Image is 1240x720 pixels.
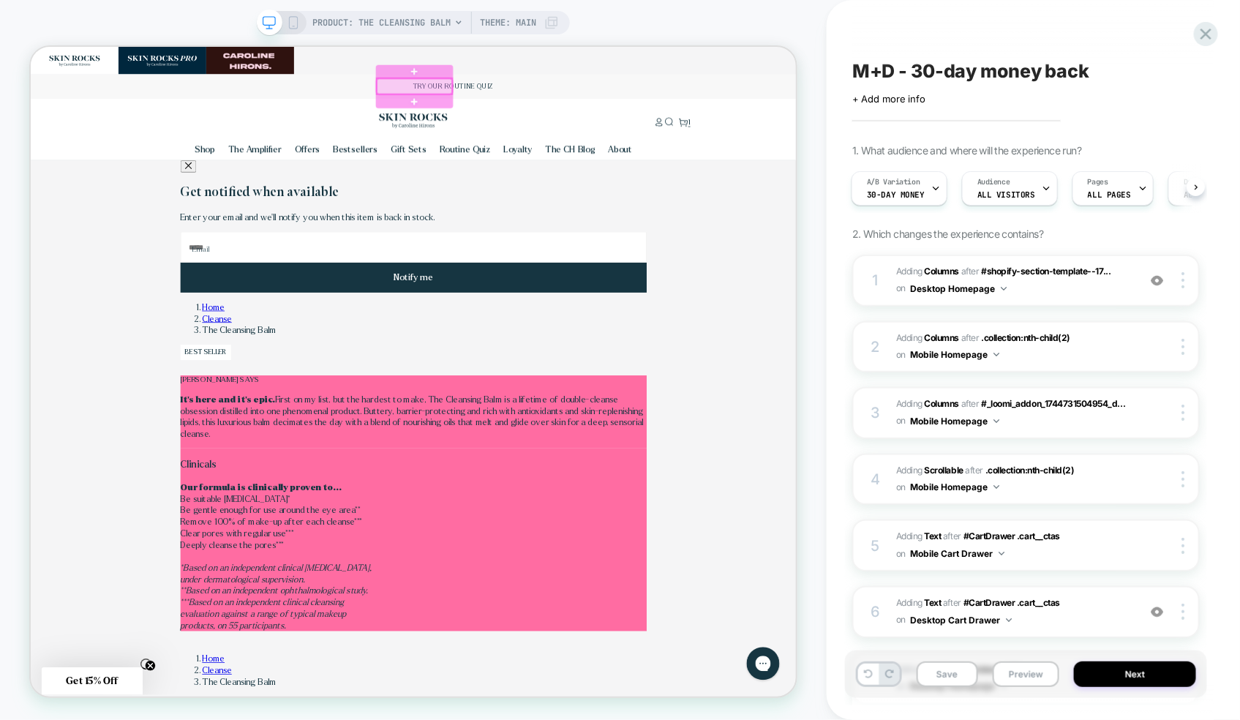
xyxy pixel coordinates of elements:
span: Bestsellers [403,131,462,143]
b: Scrollable [925,465,963,476]
b: Text [925,530,942,541]
span: AFTER [961,332,980,343]
a: Offers [352,131,386,151]
button: Mobile Homepage [910,345,999,364]
a: The CH Blog [686,131,753,151]
div: 6 [868,599,883,625]
span: Adding [896,332,959,343]
span: 2. Which changes the experience contains? [852,228,1043,240]
span: Adding [896,266,959,277]
span: ALL PAGES [1088,190,1131,200]
img: crossed eye [1151,606,1163,618]
a: The Amplifier [263,131,334,151]
button: Mobile Cart Drawer [910,544,1004,563]
p: Clinicals [200,549,463,566]
span: Shop [219,131,246,143]
span: #shopify-section-template--17... [982,266,1111,277]
p: [PERSON_NAME] SAYS [200,438,822,451]
img: down arrow [993,353,999,356]
div: 1 [868,267,883,293]
span: Gift Sets [480,131,527,143]
span: Loyalty [631,131,669,143]
span: Routine Quiz [545,131,613,143]
span: 30-day money [867,190,925,200]
strong: It’s here and it’s epic. [200,464,326,476]
span: AFTER [961,398,980,409]
div: Back in stock notification [200,151,822,328]
div: 3 [868,400,883,426]
span: Devices [1184,177,1212,187]
img: down arrow [993,485,999,489]
img: close [1181,339,1184,355]
span: #_loomi_addon_1744731504954_d... [982,398,1126,409]
div: 5 [868,533,883,559]
img: down arrow [1001,287,1007,290]
span: + Add more info [852,93,925,105]
p: First on my list, but the hardest to make, The Cleansing Balm is a lifetime of double-cleanse obs... [200,462,822,524]
span: on [896,479,906,495]
img: close [1181,272,1184,288]
button: Gorgias live chat [7,5,51,49]
span: Adding [896,530,942,541]
img: Logo_02642af9-4f2b-4c40-9442-de076468e3ea.png [245,1,340,35]
nav: Breadcrumb navigation [200,340,822,386]
button: Close [200,151,221,168]
span: on [896,546,906,562]
button: Desktop Homepage [910,280,1007,298]
button: Preview [993,661,1059,687]
span: on [896,612,906,628]
span: All Visitors [977,190,1035,200]
span: M+D - 30-day money back [852,60,1089,82]
a: Home [229,341,259,353]
button: Mobile Homepage [910,412,999,430]
span: About [770,131,802,143]
span: .collection:nth-child(2) [982,332,1071,343]
div: 4 [868,466,883,492]
span: #CartDrawer .cart__ctas [963,597,1060,608]
b: Columns [925,398,960,409]
p: TRY OUR ROUTINE QUIZ [510,42,617,65]
div: 3 of 3 [181,37,947,70]
a: Skin Rocks [459,70,562,131]
span: The Amplifier [263,131,334,143]
img: down arrow [1006,618,1012,622]
span: Best Seller [200,397,267,418]
span: on [896,280,906,296]
span: Pages [1088,177,1108,187]
img: sr-pro-desktop.svg [128,10,223,27]
summary: About [770,131,802,151]
a: Cleanse [229,356,268,369]
img: sr-desktop.svg [11,10,106,27]
span: AFTER [943,597,961,608]
div: Announcement [181,37,947,70]
span: Adding [896,597,942,608]
span: AFTER [966,465,984,476]
button: Mobile Homepage [910,478,999,496]
a: Bestsellers [403,131,462,151]
button: Desktop Cart Drawer [910,611,1012,629]
h2: Get notified when available [200,182,822,205]
img: close [1181,538,1184,554]
button: Notify me [200,288,822,328]
p: Enter your email and we'll notify you when this item is back in stock. [200,220,822,235]
span: on [896,347,906,363]
span: Adding [896,465,963,476]
a: Loyalty [631,131,669,151]
img: close [1181,405,1184,421]
a: TRY OUR ROUTINE QUIZ [181,37,947,70]
img: down arrow [999,552,1004,555]
span: 1. What audience and where will the experience run? [852,144,1081,157]
span: The Cleansing Balm [229,372,328,384]
img: crossed eye [1151,274,1163,287]
span: A/B Variation [867,177,920,187]
span: #CartDrawer .cart__ctas [963,530,1060,541]
span: Theme: MAIN [480,11,536,34]
span: Audience [977,177,1010,187]
a: Gift Sets [480,131,527,151]
img: close [1181,471,1184,487]
slideshow-component: Announcement bar [128,37,893,70]
span: AFTER [961,266,980,277]
b: Columns [925,332,960,343]
span: ALL DEVICES [1184,190,1236,200]
summary: Shop [219,131,246,151]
